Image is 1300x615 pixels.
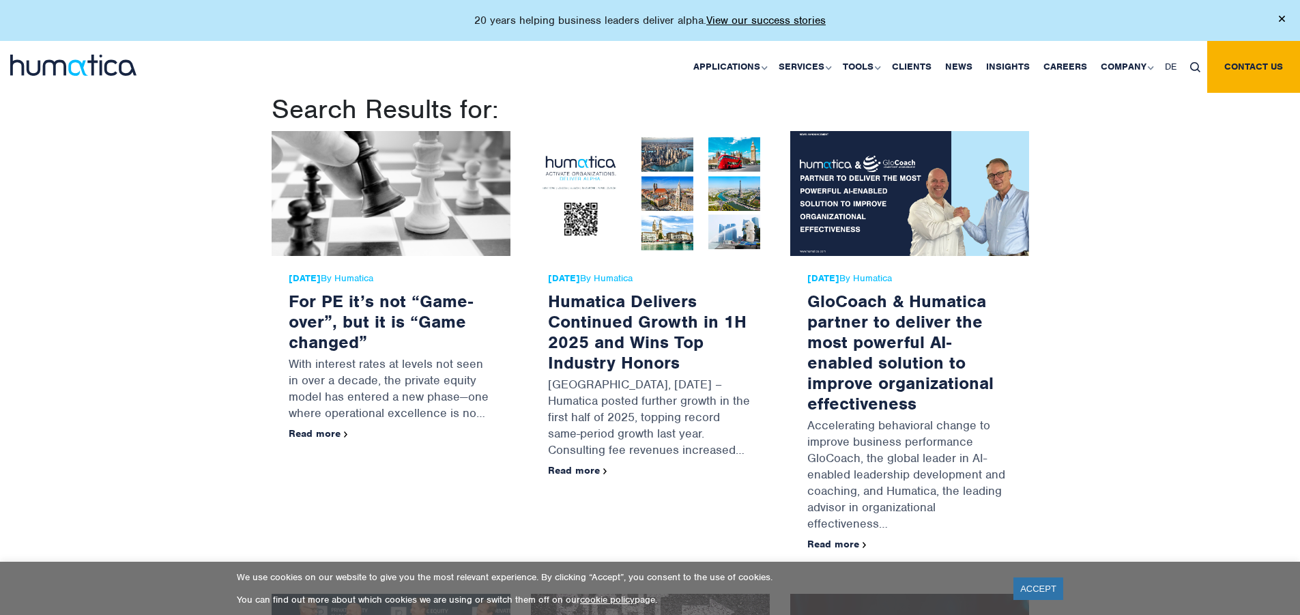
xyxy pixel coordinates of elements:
a: Insights [979,41,1037,93]
p: Accelerating behavioral change to improve business performance GloCoach, the global leader in AI-... [807,414,1012,539]
span: By Humatica [807,273,1012,284]
img: arrowicon [344,431,348,438]
a: Read more [548,464,607,476]
a: Careers [1037,41,1094,93]
span: DE [1165,61,1176,72]
img: GloCoach & Humatica partner to deliver the most powerful AI-enabled solution to improve organizat... [790,131,1029,256]
img: For PE it’s not “Game-over”, but it is “Game changed” [272,131,510,256]
span: By Humatica [548,273,753,284]
a: View our success stories [706,14,826,27]
a: Applications [687,41,772,93]
a: GloCoach & Humatica partner to deliver the most powerful AI-enabled solution to improve organizat... [807,290,994,414]
img: logo [10,55,136,76]
a: Clients [885,41,938,93]
p: With interest rates at levels not seen in over a decade, the private equity model has entered a n... [289,352,493,428]
img: search_icon [1190,62,1200,72]
span: By Humatica [289,273,493,284]
p: We use cookies on our website to give you the most relevant experience. By clicking “Accept”, you... [237,571,996,583]
a: Tools [836,41,885,93]
p: [GEOGRAPHIC_DATA], [DATE] – Humatica posted further growth in the first half of 2025, topping rec... [548,373,753,465]
a: Services [772,41,836,93]
img: arrowicon [863,542,867,548]
a: cookie policy [580,594,635,605]
img: arrowicon [603,468,607,474]
a: Contact us [1207,41,1300,93]
a: For PE it’s not “Game-over”, but it is “Game changed” [289,290,473,353]
a: Read more [807,538,867,550]
img: Humatica Delivers Continued Growth in 1H 2025 and Wins Top Industry Honors [531,131,770,256]
a: DE [1158,41,1183,93]
p: You can find out more about which cookies we are using or switch them off on our page. [237,594,996,605]
p: 20 years helping business leaders deliver alpha. [474,14,826,27]
a: Company [1094,41,1158,93]
strong: [DATE] [807,272,839,284]
a: ACCEPT [1013,577,1063,600]
strong: [DATE] [289,272,321,284]
h1: Search Results for: [272,93,1029,126]
a: Read more [289,427,348,440]
strong: [DATE] [548,272,580,284]
a: Humatica Delivers Continued Growth in 1H 2025 and Wins Top Industry Honors [548,290,747,373]
a: News [938,41,979,93]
